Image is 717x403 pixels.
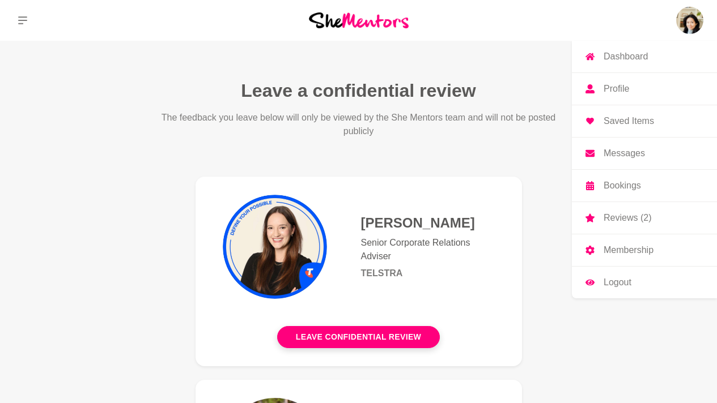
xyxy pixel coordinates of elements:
[277,326,440,348] button: Leave confidential review
[572,41,717,72] a: Dashboard
[572,73,717,105] a: Profile
[604,52,648,61] p: Dashboard
[604,117,654,126] p: Saved Items
[572,170,717,201] a: Bookings
[604,246,654,255] p: Membership
[159,111,558,138] p: The feedback you leave below will only be viewed by the She Mentors team and will not be posted p...
[309,12,409,28] img: She Mentors Logo
[572,105,717,137] a: Saved Items
[604,149,645,158] p: Messages
[604,181,641,190] p: Bookings
[241,79,476,102] h1: Leave a confidential review
[361,268,495,279] h6: Telstra
[604,278,631,287] p: Logout
[361,236,495,263] p: Senior Corporate Relations Adviser
[604,84,629,93] p: Profile
[572,202,717,234] a: Reviews (2)
[196,177,522,366] a: [PERSON_NAME]Senior Corporate Relations AdviserTelstraLeave confidential review
[361,215,495,231] h4: [PERSON_NAME]
[604,213,651,222] p: Reviews (2)
[572,138,717,169] a: Messages
[676,7,703,34] a: Marlene HalimDashboardProfileSaved ItemsMessagesBookingsReviews (2)MembershipLogout
[676,7,703,34] img: Marlene Halim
